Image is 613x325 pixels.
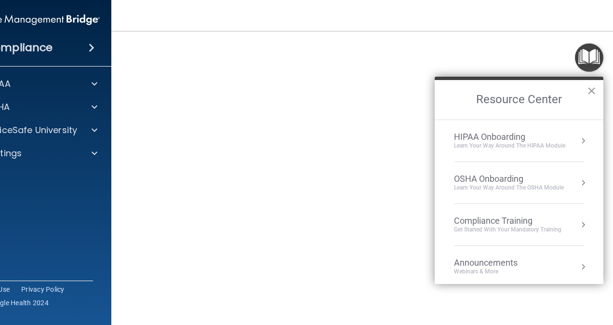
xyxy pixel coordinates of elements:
button: Close [587,83,596,98]
div: Announcements [454,257,537,268]
div: Resource Center [435,77,603,284]
div: HIPAA Onboarding [454,132,565,142]
a: Privacy Policy [21,284,65,294]
button: Open Resource Center [575,43,603,72]
div: Learn your way around the OSHA module [454,184,564,192]
div: Compliance Training [454,216,561,226]
div: OSHA Onboarding [454,174,564,184]
div: Learn Your Way around the HIPAA module [454,142,565,150]
h2: Resource Center [435,80,603,120]
div: Webinars & More [454,268,537,276]
div: Get Started with your mandatory training [454,226,561,234]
